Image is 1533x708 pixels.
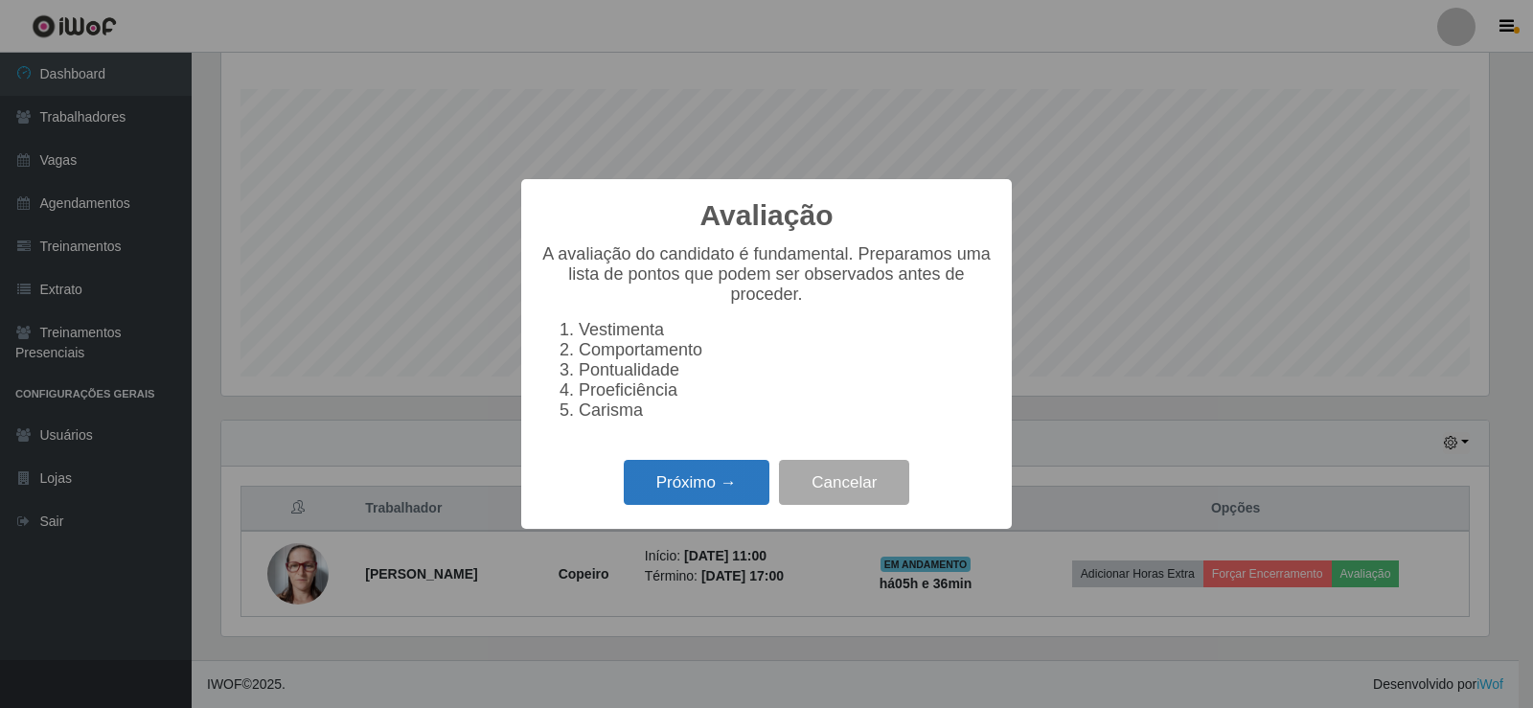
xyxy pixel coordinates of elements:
button: Próximo → [624,460,769,505]
p: A avaliação do candidato é fundamental. Preparamos uma lista de pontos que podem ser observados a... [540,244,993,305]
h2: Avaliação [700,198,834,233]
li: Proeficiência [579,380,993,400]
li: Comportamento [579,340,993,360]
li: Carisma [579,400,993,421]
button: Cancelar [779,460,909,505]
li: Pontualidade [579,360,993,380]
li: Vestimenta [579,320,993,340]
